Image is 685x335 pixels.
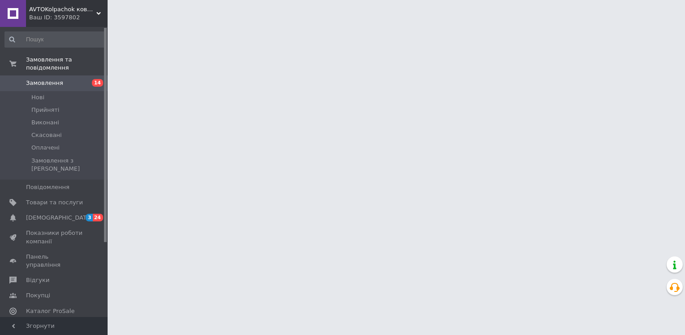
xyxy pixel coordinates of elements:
[26,214,92,222] span: [DEMOGRAPHIC_DATA]
[26,198,83,207] span: Товари та послуги
[86,214,93,221] span: 3
[26,79,63,87] span: Замовлення
[26,276,49,284] span: Відгуки
[31,119,59,127] span: Виконані
[26,253,83,269] span: Панель управління
[4,31,106,48] input: Пошук
[92,79,103,87] span: 14
[29,5,96,13] span: AVTOKolpachok ковпачки та заглушки для литих дисків. Аксесуари для коліс.
[31,93,44,101] span: Нові
[26,291,50,300] span: Покупці
[31,131,62,139] span: Скасовані
[26,229,83,245] span: Показники роботи компанії
[31,144,60,152] span: Оплачені
[26,56,108,72] span: Замовлення та повідомлення
[31,106,59,114] span: Прийняті
[31,157,105,173] span: Замовлення з [PERSON_NAME]
[93,214,103,221] span: 24
[29,13,108,22] div: Ваш ID: 3597802
[26,307,74,315] span: Каталог ProSale
[26,183,69,191] span: Повідомлення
